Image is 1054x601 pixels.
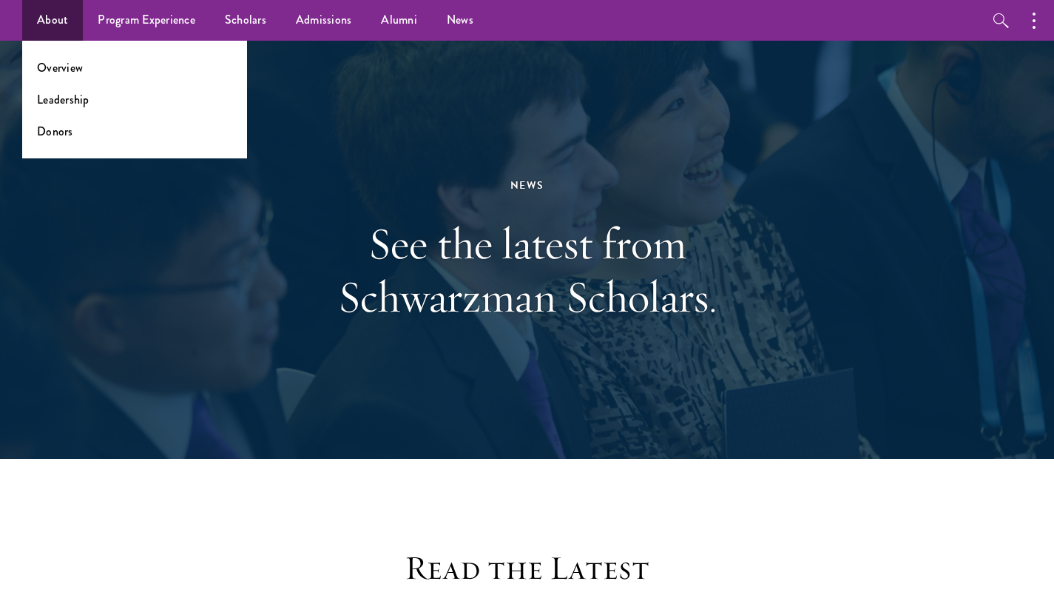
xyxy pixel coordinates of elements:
[298,548,757,589] h3: Read the Latest
[37,59,83,76] a: Overview
[37,91,89,108] a: Leadership
[272,217,783,323] h1: See the latest from Schwarzman Scholars.
[272,176,783,195] div: News
[37,123,73,140] a: Donors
